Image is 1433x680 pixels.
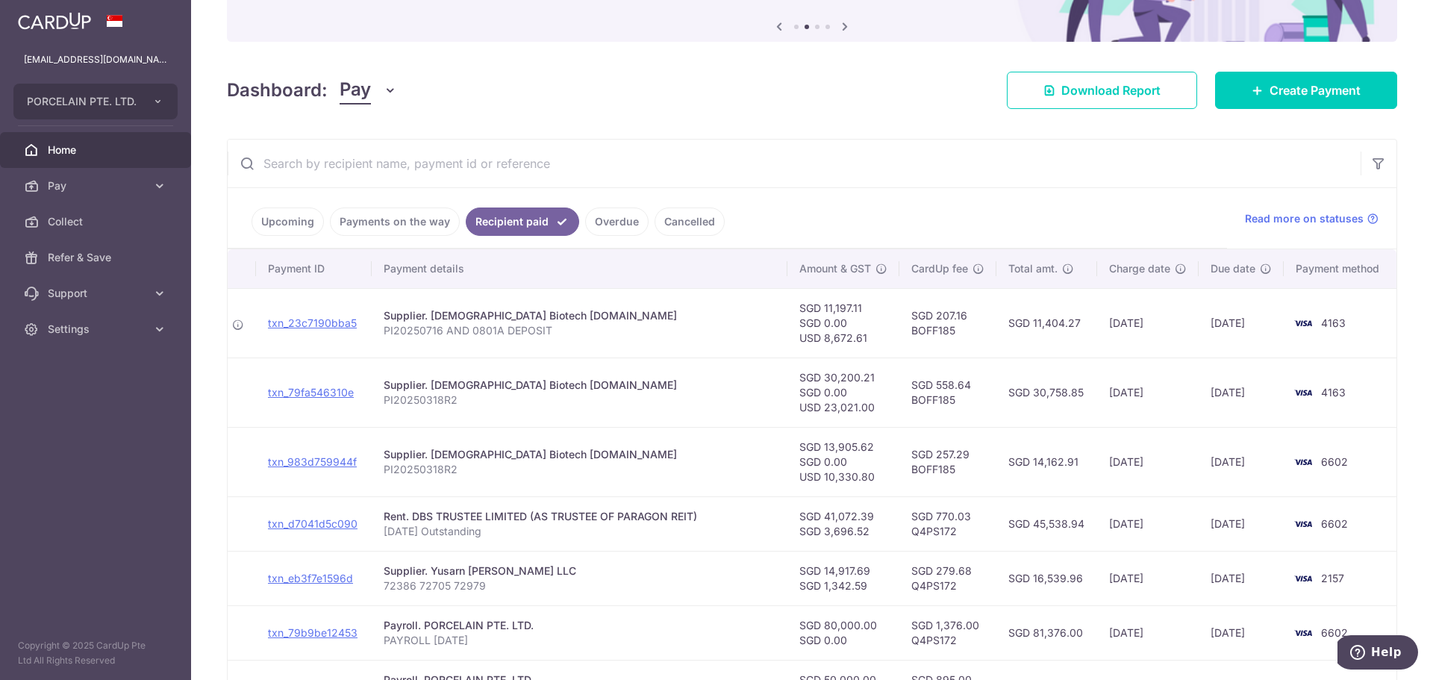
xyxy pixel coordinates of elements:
[228,140,1361,187] input: Search by recipient name, payment id or reference
[996,496,1097,551] td: SGD 45,538.94
[48,214,146,229] span: Collect
[899,605,996,660] td: SGD 1,376.00 Q4PS172
[1097,605,1199,660] td: [DATE]
[1288,515,1318,533] img: Bank Card
[384,462,775,477] p: PI20250318R2
[384,393,775,408] p: PI20250318R2
[996,427,1097,496] td: SGD 14,162.91
[18,12,91,30] img: CardUp
[1097,551,1199,605] td: [DATE]
[1097,427,1199,496] td: [DATE]
[787,358,899,427] td: SGD 30,200.21 SGD 0.00 USD 23,021.00
[1215,72,1397,109] a: Create Payment
[1008,261,1058,276] span: Total amt.
[268,572,353,584] a: txn_eb3f7e1596d
[384,447,775,462] div: Supplier. [DEMOGRAPHIC_DATA] Biotech [DOMAIN_NAME]
[899,551,996,605] td: SGD 279.68 Q4PS172
[1321,455,1348,468] span: 6602
[268,386,354,399] a: txn_79fa546310e
[1321,517,1348,530] span: 6602
[384,578,775,593] p: 72386 72705 72979
[384,323,775,338] p: PI20250716 AND 0801A DEPOSIT
[787,496,899,551] td: SGD 41,072.39 SGD 3,696.52
[268,517,358,530] a: txn_d7041d5c090
[899,496,996,551] td: SGD 770.03 Q4PS172
[268,316,357,329] a: txn_23c7190bba5
[1199,288,1284,358] td: [DATE]
[899,288,996,358] td: SGD 207.16 BOFF185
[384,509,775,524] div: Rent. DBS TRUSTEE LIMITED (AS TRUSTEE OF PARAGON REIT)
[996,551,1097,605] td: SGD 16,539.96
[48,143,146,157] span: Home
[372,249,787,288] th: Payment details
[340,76,371,105] span: Pay
[384,633,775,648] p: PAYROLL [DATE]
[1270,81,1361,99] span: Create Payment
[1097,496,1199,551] td: [DATE]
[330,208,460,236] a: Payments on the way
[1097,358,1199,427] td: [DATE]
[48,322,146,337] span: Settings
[256,249,372,288] th: Payment ID
[384,618,775,633] div: Payroll. PORCELAIN PTE. LTD.
[787,551,899,605] td: SGD 14,917.69 SGD 1,342.59
[1061,81,1161,99] span: Download Report
[384,524,775,539] p: [DATE] Outstanding
[27,94,137,109] span: PORCELAIN PTE. LTD.
[48,286,146,301] span: Support
[1199,496,1284,551] td: [DATE]
[787,288,899,358] td: SGD 11,197.11 SGD 0.00 USD 8,672.61
[1245,211,1364,226] span: Read more on statuses
[384,564,775,578] div: Supplier. Yusarn [PERSON_NAME] LLC
[384,378,775,393] div: Supplier. [DEMOGRAPHIC_DATA] Biotech [DOMAIN_NAME]
[585,208,649,236] a: Overdue
[1321,316,1346,329] span: 4163
[1321,386,1346,399] span: 4163
[1199,358,1284,427] td: [DATE]
[268,626,358,639] a: txn_79b9be12453
[1337,635,1418,673] iframe: Opens a widget where you can find more information
[340,76,397,105] button: Pay
[1288,570,1318,587] img: Bank Card
[899,427,996,496] td: SGD 257.29 BOFF185
[787,427,899,496] td: SGD 13,905.62 SGD 0.00 USD 10,330.80
[899,358,996,427] td: SGD 558.64 BOFF185
[466,208,579,236] a: Recipient paid
[1109,261,1170,276] span: Charge date
[1288,624,1318,642] img: Bank Card
[1288,384,1318,402] img: Bank Card
[996,288,1097,358] td: SGD 11,404.27
[252,208,324,236] a: Upcoming
[1199,427,1284,496] td: [DATE]
[1211,261,1255,276] span: Due date
[1321,626,1348,639] span: 6602
[799,261,871,276] span: Amount & GST
[996,358,1097,427] td: SGD 30,758.85
[227,77,328,104] h4: Dashboard:
[996,605,1097,660] td: SGD 81,376.00
[911,261,968,276] span: CardUp fee
[24,52,167,67] p: [EMAIL_ADDRESS][DOMAIN_NAME]
[655,208,725,236] a: Cancelled
[1288,314,1318,332] img: Bank Card
[1007,72,1197,109] a: Download Report
[48,178,146,193] span: Pay
[1245,211,1379,226] a: Read more on statuses
[1199,551,1284,605] td: [DATE]
[384,308,775,323] div: Supplier. [DEMOGRAPHIC_DATA] Biotech [DOMAIN_NAME]
[1321,572,1344,584] span: 2157
[1199,605,1284,660] td: [DATE]
[1288,453,1318,471] img: Bank Card
[787,605,899,660] td: SGD 80,000.00 SGD 0.00
[13,84,178,119] button: PORCELAIN PTE. LTD.
[1097,288,1199,358] td: [DATE]
[268,455,357,468] a: txn_983d759944f
[48,250,146,265] span: Refer & Save
[1284,249,1397,288] th: Payment method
